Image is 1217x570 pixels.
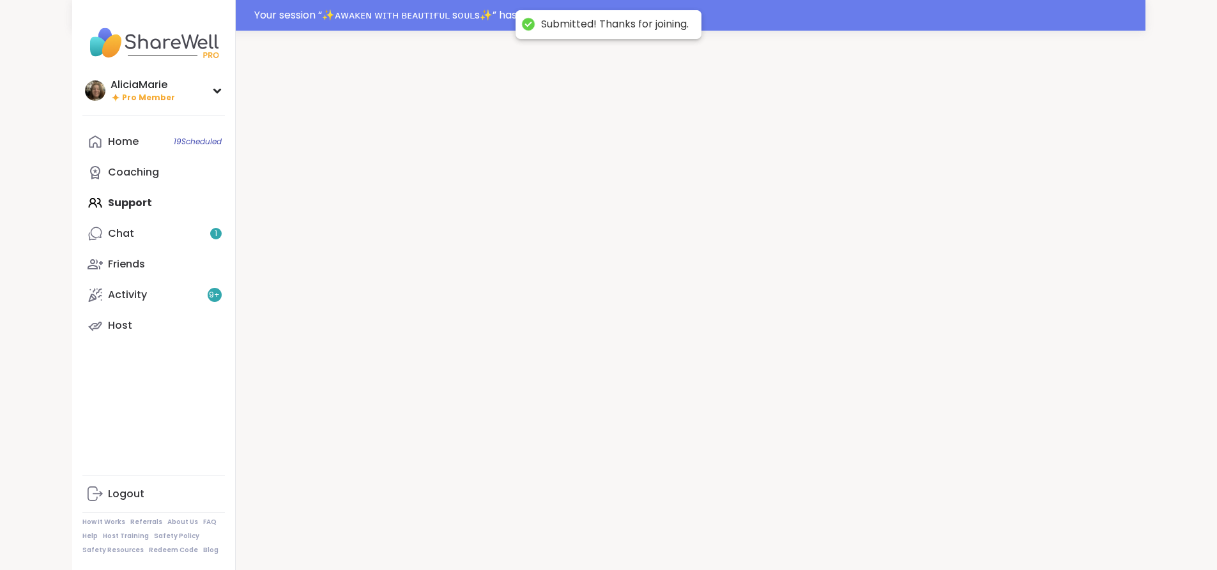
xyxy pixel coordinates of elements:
[209,290,220,301] span: 9 +
[203,518,217,527] a: FAQ
[82,249,225,280] a: Friends
[541,18,689,31] div: Submitted! Thanks for joining.
[108,165,159,179] div: Coaching
[82,518,125,527] a: How It Works
[108,288,147,302] div: Activity
[108,319,132,333] div: Host
[85,80,105,101] img: AliciaMarie
[82,20,225,65] img: ShareWell Nav Logo
[203,546,218,555] a: Blog
[111,78,175,92] div: AliciaMarie
[108,227,134,241] div: Chat
[108,487,144,501] div: Logout
[82,546,144,555] a: Safety Resources
[82,310,225,341] a: Host
[215,229,217,239] span: 1
[122,93,175,103] span: Pro Member
[82,532,98,541] a: Help
[254,8,1138,23] div: Your session “ ✨ᴀᴡᴀᴋᴇɴ ᴡɪᴛʜ ʙᴇᴀᴜᴛɪғᴜʟ sᴏᴜʟs✨ ” has started. Click here to enter!
[167,518,198,527] a: About Us
[154,532,199,541] a: Safety Policy
[108,257,145,271] div: Friends
[174,137,222,147] span: 19 Scheduled
[130,518,162,527] a: Referrals
[82,157,225,188] a: Coaching
[82,126,225,157] a: Home19Scheduled
[82,280,225,310] a: Activity9+
[149,546,198,555] a: Redeem Code
[82,479,225,509] a: Logout
[108,135,139,149] div: Home
[82,218,225,249] a: Chat1
[103,532,149,541] a: Host Training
